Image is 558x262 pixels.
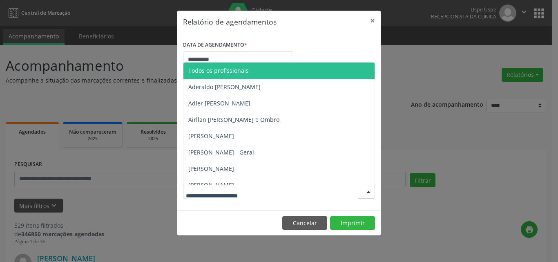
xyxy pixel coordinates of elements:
[188,67,249,74] span: Todos os profissionais
[282,216,327,230] button: Cancelar
[330,216,375,230] button: Imprimir
[188,148,254,156] span: [PERSON_NAME] - Geral
[188,165,234,172] span: [PERSON_NAME]
[188,116,279,123] span: Airllan [PERSON_NAME] e Ombro
[183,39,247,52] label: DATA DE AGENDAMENTO
[188,99,250,107] span: Adler [PERSON_NAME]
[188,132,234,140] span: [PERSON_NAME]
[364,11,381,31] button: Close
[183,16,277,27] h5: Relatório de agendamentos
[188,83,261,91] span: Aderaldo [PERSON_NAME]
[188,181,234,189] span: [PERSON_NAME]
